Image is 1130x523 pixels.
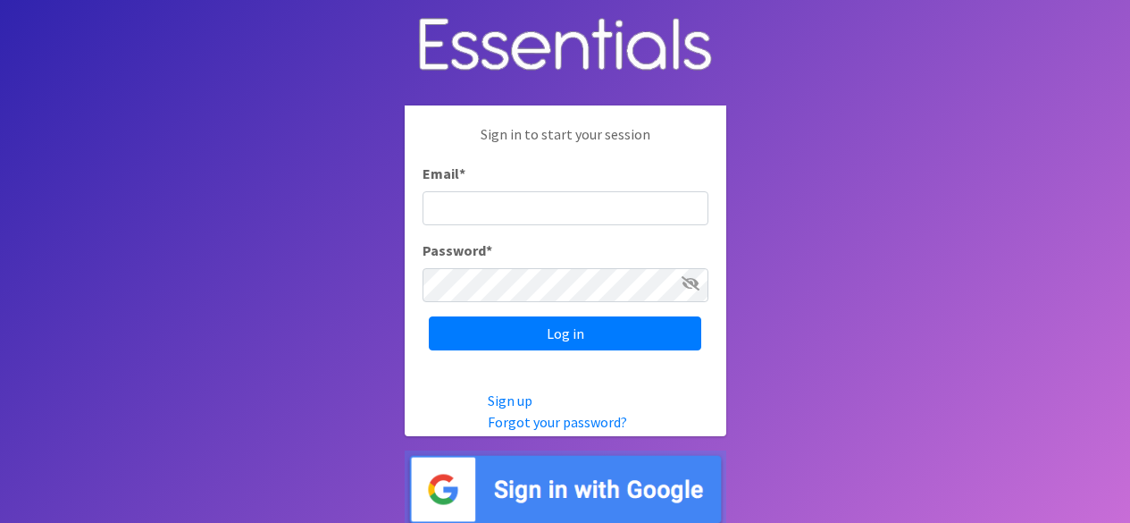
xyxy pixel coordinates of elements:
p: Sign in to start your session [423,123,708,163]
a: Sign up [488,392,532,409]
label: Password [423,240,492,261]
abbr: required [459,164,465,182]
input: Log in [429,316,701,350]
abbr: required [486,241,492,259]
label: Email [423,163,465,184]
a: Forgot your password? [488,413,627,431]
